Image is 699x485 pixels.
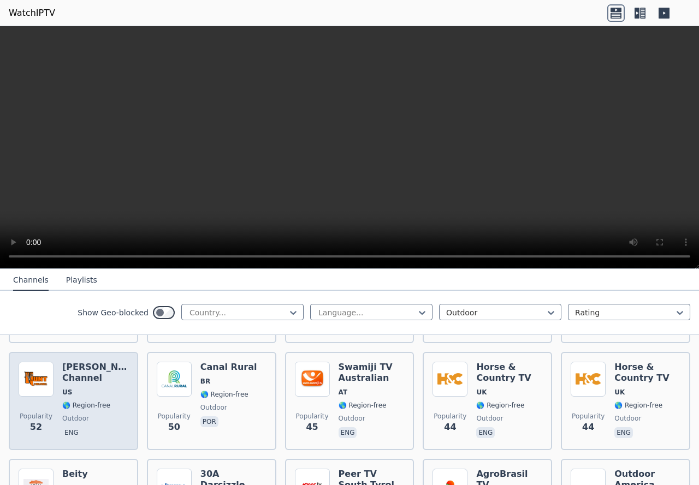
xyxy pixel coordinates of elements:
h6: Horse & Country TV [614,362,680,384]
span: Popularity [296,412,329,421]
span: US [62,388,72,397]
span: 🌎 Region-free [200,390,248,399]
p: eng [62,427,81,438]
p: eng [476,427,495,438]
span: BR [200,377,210,386]
button: Playlists [66,270,97,291]
span: UK [476,388,487,397]
span: outdoor [200,403,227,412]
span: Popularity [158,412,191,421]
span: 🌎 Region-free [476,401,524,410]
h6: Canal Rural [200,362,257,373]
span: outdoor [614,414,641,423]
span: Popularity [572,412,605,421]
img: Horse & Country TV [433,362,467,397]
h6: Horse & Country TV [476,362,542,384]
h6: Beity [62,469,110,480]
span: 44 [444,421,456,434]
span: outdoor [476,414,503,423]
h6: Swamiji TV Australian [339,362,405,384]
h6: [PERSON_NAME] Channel [62,362,128,384]
span: 🌎 Region-free [62,401,110,410]
img: Horse & Country TV [571,362,606,397]
label: Show Geo-blocked [78,307,149,318]
span: UK [614,388,625,397]
p: eng [339,427,357,438]
span: outdoor [62,414,89,423]
span: outdoor [339,414,365,423]
a: WatchIPTV [9,7,55,20]
span: 45 [306,421,318,434]
span: 50 [168,421,180,434]
button: Channels [13,270,49,291]
img: Canal Rural [157,362,192,397]
img: Hunt Channel [19,362,54,397]
span: 🌎 Region-free [339,401,387,410]
img: Swamiji TV Australian [295,362,330,397]
span: 52 [30,421,42,434]
span: 44 [582,421,594,434]
span: Popularity [434,412,466,421]
span: 🌎 Region-free [614,401,662,410]
p: eng [614,427,633,438]
span: AT [339,388,348,397]
p: por [200,416,218,427]
span: Popularity [20,412,52,421]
